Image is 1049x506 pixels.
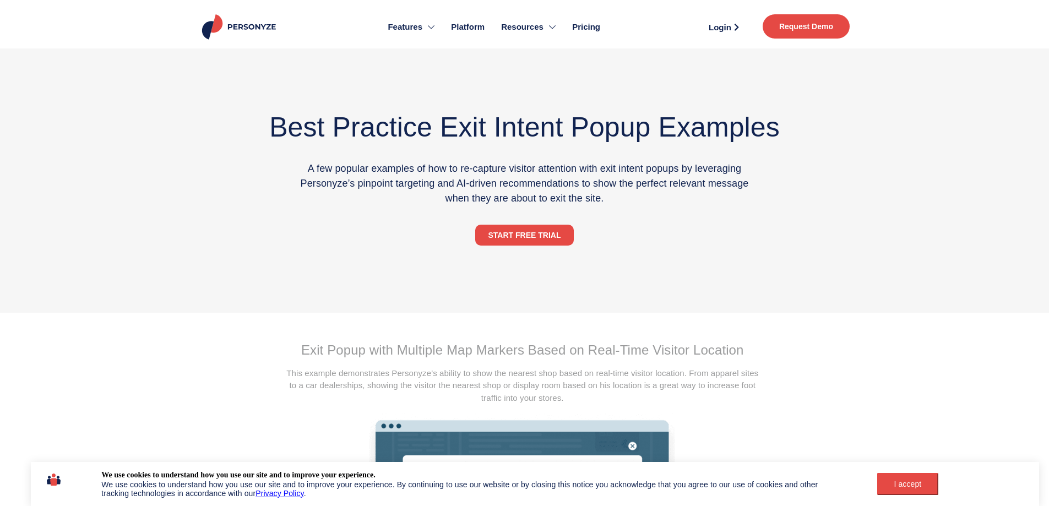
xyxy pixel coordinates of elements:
div: We use cookies to understand how you use our site and to improve your experience. [101,470,375,480]
button: I accept [877,473,938,495]
a: Platform [443,6,493,48]
a: Resources [493,6,564,48]
a: Login [696,19,752,35]
span: Resources [501,21,543,34]
span: START FREE TRIAL [488,231,561,239]
span: Platform [451,21,485,34]
a: Features [379,6,443,48]
img: icon [47,470,61,489]
p: This example demonstrates Personyze’s ability to show the nearest shop based on real-time visitor... [284,367,761,405]
a: Privacy Policy [256,489,304,498]
div: I accept [884,480,932,488]
h4: Exit Popup with Multiple Map Markers Based on Real-Time Visitor Location [284,342,761,358]
a: START FREE TRIAL [475,225,574,246]
a: Request Demo [763,14,850,39]
img: Personyze logo [200,14,281,40]
div: We use cookies to understand how you use our site and to improve your experience. By continuing t... [101,480,847,498]
span: Login [709,23,731,31]
span: Pricing [572,21,600,34]
span: Request Demo [779,23,833,30]
h2: Best Practice Exit Intent Popup Examples [251,110,798,145]
p: A few popular examples of how to re-capture visitor attention with exit intent popups by leveragi... [298,161,751,206]
span: Features [388,21,422,34]
a: Pricing [564,6,608,48]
